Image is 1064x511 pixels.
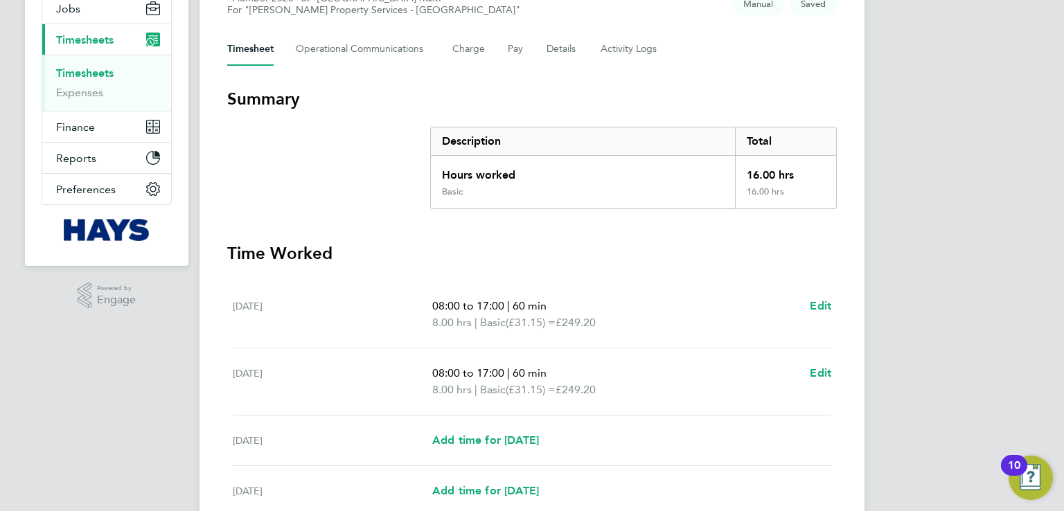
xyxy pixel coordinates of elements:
button: Charge [452,33,486,66]
button: Activity Logs [601,33,659,66]
a: Edit [810,365,831,382]
div: Basic [442,186,463,197]
span: Finance [56,120,95,134]
span: Basic [480,382,506,398]
div: 16.00 hrs [735,186,836,208]
span: (£31.15) = [506,316,556,329]
span: Jobs [56,2,80,15]
button: Timesheet [227,33,274,66]
span: Engage [97,294,136,306]
span: | [475,316,477,329]
a: Add time for [DATE] [432,432,539,449]
span: | [475,383,477,396]
img: hays-logo-retina.png [64,219,150,241]
a: Add time for [DATE] [432,483,539,499]
div: 16.00 hrs [735,156,836,186]
div: Total [735,127,836,155]
div: [DATE] [233,432,432,449]
span: Powered by [97,283,136,294]
button: Reports [42,143,171,173]
span: Edit [810,366,831,379]
span: | [507,366,510,379]
span: 8.00 hrs [432,316,472,329]
span: £249.20 [556,383,596,396]
button: Open Resource Center, 10 new notifications [1009,456,1053,500]
h3: Time Worked [227,242,837,265]
div: [DATE] [233,365,432,398]
button: Details [547,33,578,66]
span: 08:00 to 17:00 [432,299,504,312]
span: 08:00 to 17:00 [432,366,504,379]
button: Finance [42,111,171,142]
a: Expenses [56,86,103,99]
div: [DATE] [233,298,432,331]
span: Edit [810,299,831,312]
button: Preferences [42,174,171,204]
span: 60 min [513,366,547,379]
button: Operational Communications [296,33,430,66]
a: Go to home page [42,219,172,241]
span: 8.00 hrs [432,383,472,396]
span: £249.20 [556,316,596,329]
span: Add time for [DATE] [432,433,539,447]
div: Hours worked [431,156,735,186]
div: Summary [430,127,837,209]
span: Preferences [56,183,116,196]
a: Edit [810,298,831,314]
span: Add time for [DATE] [432,484,539,497]
span: | [507,299,510,312]
button: Pay [508,33,524,66]
span: Basic [480,314,506,331]
span: (£31.15) = [506,383,556,396]
div: Description [431,127,735,155]
button: Timesheets [42,24,171,55]
span: Reports [56,152,96,165]
a: Timesheets [56,66,114,80]
div: [DATE] [233,483,432,499]
div: 10 [1008,465,1020,483]
div: For "[PERSON_NAME] Property Services - [GEOGRAPHIC_DATA]" [227,4,520,16]
a: Powered byEngage [78,283,136,309]
div: Timesheets [42,55,171,111]
span: Timesheets [56,33,114,46]
h3: Summary [227,88,837,110]
span: 60 min [513,299,547,312]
